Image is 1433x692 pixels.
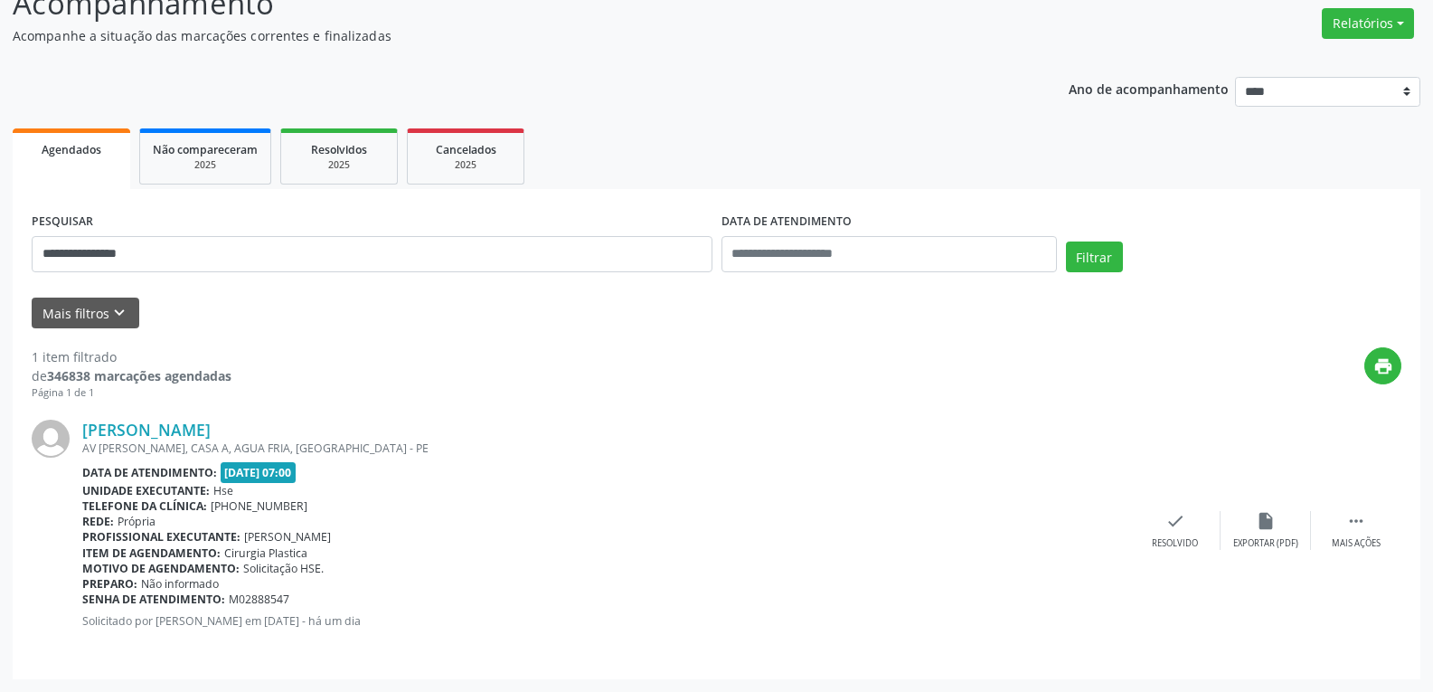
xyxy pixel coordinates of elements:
button: Relatórios [1322,8,1414,39]
div: 1 item filtrado [32,347,231,366]
span: Resolvidos [311,142,367,157]
div: Página 1 de 1 [32,385,231,401]
b: Senha de atendimento: [82,592,225,607]
label: PESQUISAR [32,208,93,236]
div: Exportar (PDF) [1233,537,1298,550]
b: Motivo de agendamento: [82,561,240,576]
span: M02888547 [229,592,289,607]
b: Profissional executante: [82,529,240,545]
label: DATA DE ATENDIMENTO [721,208,852,236]
span: Não informado [141,576,219,592]
div: 2025 [294,158,384,172]
span: Cirurgia Plastica [224,545,307,561]
i: keyboard_arrow_down [109,303,129,323]
img: img [32,420,70,458]
button: Filtrar [1066,242,1123,272]
strong: 346838 marcações agendadas [47,367,231,384]
span: [DATE] 07:00 [221,462,297,483]
div: 2025 [153,158,258,172]
span: Solicitação HSE. [243,561,324,576]
span: [PHONE_NUMBER] [211,498,307,514]
span: [PERSON_NAME] [244,529,331,545]
a: [PERSON_NAME] [82,420,211,440]
div: Mais ações [1332,537,1381,550]
button: print [1364,347,1401,384]
span: Hse [213,483,233,498]
b: Unidade executante: [82,483,210,498]
i: check [1165,511,1185,531]
b: Rede: [82,514,114,529]
div: 2025 [420,158,511,172]
span: Própria [118,514,156,529]
span: Não compareceram [153,142,258,157]
button: Mais filtroskeyboard_arrow_down [32,298,139,329]
p: Acompanhe a situação das marcações correntes e finalizadas [13,26,998,45]
i:  [1346,511,1366,531]
span: Agendados [42,142,101,157]
p: Ano de acompanhamento [1069,77,1229,100]
p: Solicitado por [PERSON_NAME] em [DATE] - há um dia [82,613,1130,629]
b: Data de atendimento: [82,465,217,480]
div: Resolvido [1152,537,1198,550]
b: Preparo: [82,576,137,592]
i: print [1373,356,1393,376]
b: Telefone da clínica: [82,498,207,514]
b: Item de agendamento: [82,545,221,561]
div: de [32,366,231,385]
span: Cancelados [436,142,496,157]
div: AV [PERSON_NAME], CASA A, AGUA FRIA, [GEOGRAPHIC_DATA] - PE [82,441,1130,456]
i: insert_drive_file [1256,511,1276,531]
